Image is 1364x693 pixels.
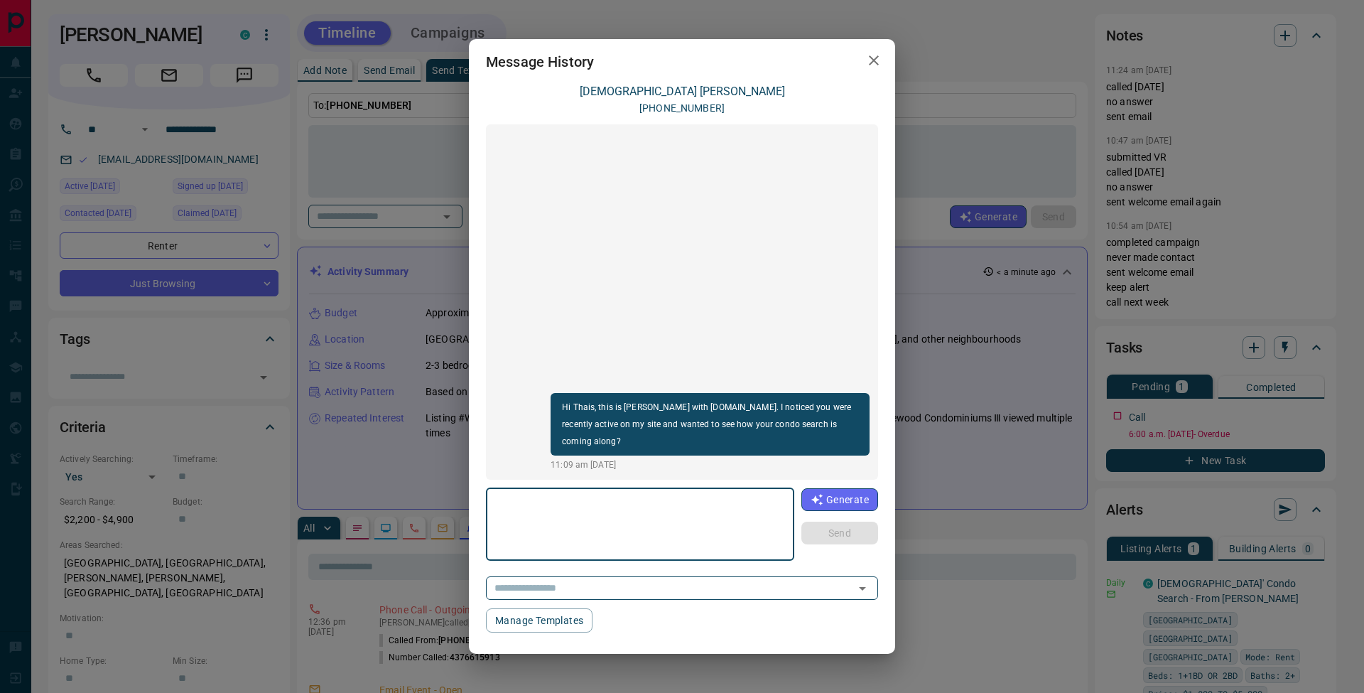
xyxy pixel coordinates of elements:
[852,579,872,598] button: Open
[469,39,611,85] h2: Message History
[562,399,858,450] p: Hi Thais, this is [PERSON_NAME] with [DOMAIN_NAME]. I noticed you were recently active on my site...
[486,608,592,633] button: Manage Templates
[580,85,785,98] a: [DEMOGRAPHIC_DATA] [PERSON_NAME]
[801,488,878,511] button: Generate
[639,101,725,116] p: [PHONE_NUMBER]
[551,458,870,471] p: 11:09 am [DATE]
